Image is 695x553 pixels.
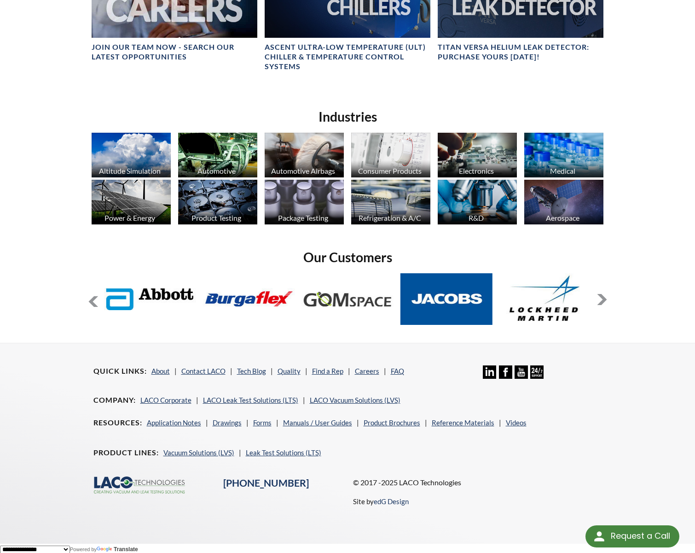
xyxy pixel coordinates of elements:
[265,180,344,227] a: Package Testing
[438,133,517,177] img: industry_Electronics_670x376.jpg
[351,180,430,227] a: Refrigeration & A/C
[97,546,138,553] a: Translate
[265,42,430,71] h4: Ascent Ultra-Low Temperature (ULT) Chiller & Temperature Control Systems
[140,396,191,404] a: LACO Corporate
[177,213,256,222] div: Product Testing
[92,42,257,62] h4: Join our team now - SEARCH OUR LATEST OPPORTUNITIES
[178,180,257,227] a: Product Testing
[178,133,257,180] a: Automotive
[310,396,400,404] a: LACO Vacuum Solutions (LVS)
[93,418,142,428] h4: Resources
[203,396,298,404] a: LACO Leak Test Solutions (LTS)
[151,367,170,375] a: About
[301,273,394,325] img: GOM-Space.jpg
[278,367,301,375] a: Quality
[88,249,608,266] h2: Our Customers
[93,448,159,458] h4: Product Lines
[97,547,114,553] img: Google Translate
[524,180,603,227] a: Aerospace
[223,477,309,489] a: [PHONE_NUMBER]
[530,365,544,379] img: 24/7 Support Icon
[364,418,420,427] a: Product Brochures
[432,418,494,427] a: Reference Materials
[400,273,492,325] img: Jacobs.jpg
[181,367,226,375] a: Contact LACO
[585,525,679,547] div: Request a Call
[350,213,429,222] div: Refrigeration & A/C
[92,180,171,227] a: Power & Energy
[374,497,409,506] a: edG Design
[506,418,527,427] a: Videos
[88,108,608,125] h2: Industries
[351,133,430,177] img: industry_Consumer_670x376.jpg
[213,418,242,427] a: Drawings
[353,496,409,507] p: Site by
[265,133,344,177] img: industry_Auto-Airbag_670x376.jpg
[523,166,602,175] div: Medical
[438,180,517,224] img: industry_R_D_670x376.jpg
[592,529,607,544] img: round button
[253,418,272,427] a: Forms
[237,367,266,375] a: Tech Blog
[92,180,171,224] img: industry_Power-2_670x376.jpg
[163,448,234,457] a: Vacuum Solutions (LVS)
[92,133,171,180] a: Altitude Simulation
[355,367,379,375] a: Careers
[351,180,430,224] img: industry_HVAC_670x376.jpg
[391,367,404,375] a: FAQ
[203,273,295,325] img: Burgaflex.jpg
[147,418,201,427] a: Application Notes
[312,367,343,375] a: Find a Rep
[90,213,170,222] div: Power & Energy
[177,166,256,175] div: Automotive
[350,166,429,175] div: Consumer Products
[90,166,170,175] div: Altitude Simulation
[178,133,257,177] img: industry_Automotive_670x376.jpg
[524,180,603,224] img: Artboard_1.jpg
[438,180,517,227] a: R&D
[263,166,343,175] div: Automotive Airbags
[436,213,516,222] div: R&D
[523,213,602,222] div: Aerospace
[265,180,344,224] img: industry_Package_670x376.jpg
[263,213,343,222] div: Package Testing
[283,418,352,427] a: Manuals / User Guides
[92,133,171,177] img: industry_AltitudeSim_670x376.jpg
[104,273,196,325] img: Abbott-Labs.jpg
[178,180,257,224] img: industry_ProductTesting_670x376.jpg
[265,133,344,180] a: Automotive Airbags
[611,525,670,547] div: Request a Call
[436,166,516,175] div: Electronics
[93,395,136,405] h4: Company
[524,133,603,180] a: Medical
[351,133,430,180] a: Consumer Products
[438,42,603,62] h4: TITAN VERSA Helium Leak Detector: Purchase Yours [DATE]!
[246,448,321,457] a: Leak Test Solutions (LTS)
[499,273,591,325] img: Lockheed-Martin.jpg
[530,372,544,380] a: 24/7 Support
[438,133,517,180] a: Electronics
[524,133,603,177] img: industry_Medical_670x376.jpg
[93,366,147,376] h4: Quick Links
[353,477,602,488] p: © 2017 -2025 LACO Technologies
